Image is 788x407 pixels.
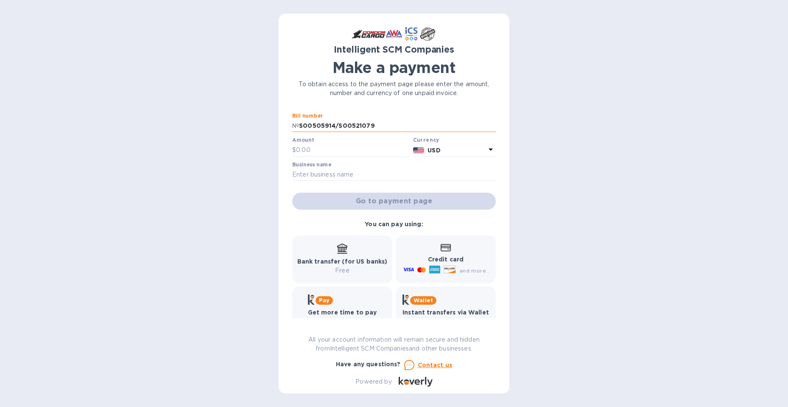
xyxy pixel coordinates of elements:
img: USD [413,147,425,153]
b: Instant transfers via Wallet [402,309,489,316]
label: Bill number [292,113,323,118]
b: Pay [319,297,330,303]
b: You can pay using: [365,221,423,227]
p: Free [402,317,489,326]
p: To obtain access to the payment page please enter the amount, number and currency of one unpaid i... [292,80,496,98]
b: Credit card [428,256,464,263]
input: Enter business name [292,168,496,181]
input: 0.00 [296,144,410,157]
b: Currency [413,137,439,143]
p: Free [297,266,388,275]
p: $ [292,146,296,154]
p: № [292,121,299,130]
b: USD [428,147,440,154]
h1: Make a payment [292,59,496,76]
label: Amount [292,138,314,143]
label: Business name [292,162,331,167]
p: Powered by [355,377,391,386]
p: Up to 12 weeks [308,317,377,326]
u: Contact us [418,362,453,368]
input: Enter bill number [299,120,496,132]
b: Intelligent SCM Companies [334,44,454,55]
span: and more... [459,267,490,274]
b: Get more time to pay [308,309,377,316]
p: All your account information will remain secure and hidden from Intelligent SCM Companies and oth... [292,335,496,353]
b: Bank transfer (for US banks) [297,258,388,265]
b: Wallet [414,297,433,303]
b: Have any questions? [336,361,401,368]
